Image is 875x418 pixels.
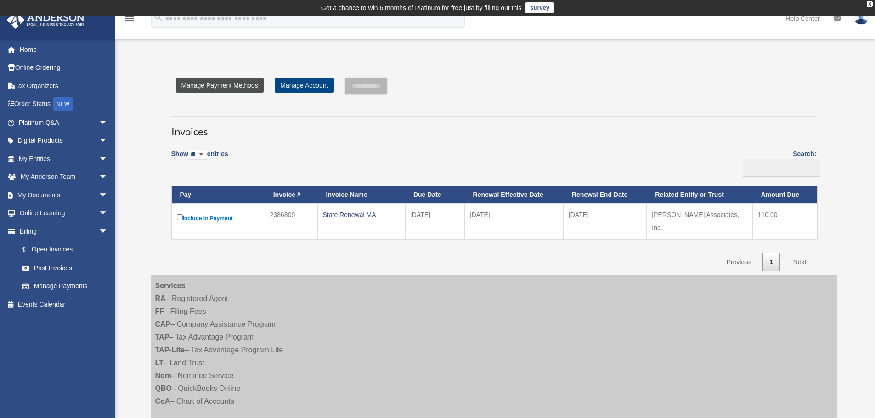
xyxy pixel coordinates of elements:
a: $Open Invoices [13,240,113,259]
th: Invoice #: activate to sort column ascending [265,186,318,203]
th: Renewal Effective Date: activate to sort column ascending [465,186,564,203]
strong: CoA [155,397,170,405]
img: User Pic [854,11,868,25]
span: arrow_drop_down [99,132,117,150]
a: Previous [719,253,758,272]
a: Online Ordering [6,59,122,77]
span: arrow_drop_down [99,150,117,168]
span: arrow_drop_down [99,113,117,132]
span: arrow_drop_down [99,168,117,187]
label: Search: [740,148,817,177]
div: close [867,1,873,7]
a: Online Learningarrow_drop_down [6,204,122,223]
th: Invoice Name: activate to sort column ascending [318,186,405,203]
a: Next [786,253,813,272]
strong: CAP [155,320,171,328]
a: Manage Account [275,78,333,93]
th: Due Date: activate to sort column ascending [405,186,465,203]
a: Past Invoices [13,259,117,277]
div: Get a chance to win 6 months of Platinum for free just by filling out this [321,2,522,13]
a: Home [6,40,122,59]
td: [DATE] [564,203,647,239]
input: Search: [743,159,820,177]
a: My Entitiesarrow_drop_down [6,150,122,168]
a: Manage Payment Methods [176,78,264,93]
a: Billingarrow_drop_down [6,222,117,240]
a: Order StatusNEW [6,95,122,114]
div: NEW [53,97,73,111]
span: arrow_drop_down [99,204,117,223]
strong: Services [155,282,186,290]
a: menu [124,16,135,24]
td: [DATE] [405,203,465,239]
th: Pay: activate to sort column descending [172,186,265,203]
a: Digital Productsarrow_drop_down [6,132,122,150]
span: $ [27,244,32,256]
i: menu [124,13,135,24]
strong: TAP-Lite [155,346,185,354]
label: Show entries [171,148,228,169]
strong: LT [155,359,164,367]
img: Anderson Advisors Platinum Portal [4,11,87,29]
strong: QBO [155,385,172,392]
strong: RA [155,295,166,302]
input: Include in Payment [177,214,183,220]
select: Showentries [188,150,207,160]
i: search [153,12,164,22]
strong: Nom [155,372,172,379]
label: Include in Payment [177,212,260,224]
a: Tax Organizers [6,77,122,95]
td: [PERSON_NAME] Associates, Inc. [647,203,752,239]
td: 110.00 [753,203,817,239]
th: Amount Due: activate to sort column ascending [753,186,817,203]
strong: FF [155,307,164,315]
a: survey [525,2,554,13]
a: Platinum Q&Aarrow_drop_down [6,113,122,132]
div: State Renewal MA [323,208,400,221]
a: Manage Payments [13,277,117,295]
span: arrow_drop_down [99,186,117,205]
a: Events Calendar [6,295,122,313]
a: 1 [762,253,780,272]
td: [DATE] [465,203,564,239]
th: Related Entity or Trust: activate to sort column ascending [647,186,752,203]
td: 2386809 [265,203,318,239]
h3: Invoices [171,116,817,139]
span: arrow_drop_down [99,222,117,241]
a: My Documentsarrow_drop_down [6,186,122,204]
th: Renewal End Date: activate to sort column ascending [564,186,647,203]
strong: TAP [155,333,169,341]
a: My Anderson Teamarrow_drop_down [6,168,122,186]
